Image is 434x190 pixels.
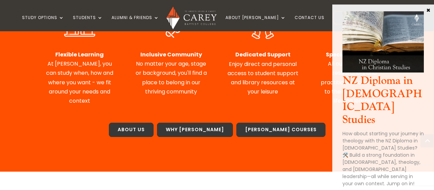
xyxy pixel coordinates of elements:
div: Page 1 [318,50,391,105]
p: All our teachers are researchers and practitioners, committed to their own journey of lifelong le... [318,50,391,105]
div: Page 1 [43,50,116,105]
strong: Dedicated Support [235,51,291,58]
p: Enjoy direct and personal access to student support and library resources at your leisure [226,50,299,96]
a: NZ Dip [342,67,424,74]
strong: Inclusive Community [140,51,202,58]
button: Close [425,7,432,13]
img: NZ Dip [342,11,424,72]
a: Study Options [22,15,64,31]
a: Students [73,15,103,31]
a: Why [PERSON_NAME] [157,123,233,137]
a: About Us [109,123,154,137]
img: Carey Baptist College [166,6,216,29]
a: Alumni & Friends [112,15,159,31]
div: Page 1 [135,50,208,96]
p: How about starting your journey in theology with the NZ Diploma in [DEMOGRAPHIC_DATA] Studies? 🛠️... [342,130,424,187]
h3: NZ Diploma in [DEMOGRAPHIC_DATA] Studies [342,74,424,130]
span: No matter your age, stage or background, you'll find a place to belong in our thriving community [136,60,207,96]
strong: Flexible Learning [55,51,104,58]
span: At [PERSON_NAME], you can study when, how and where you want - we fit around your needs and context [46,60,113,105]
a: Contact Us [295,15,324,31]
a: About [PERSON_NAME] [225,15,286,31]
a: [PERSON_NAME] Courses [236,123,325,137]
strong: Specialist Lecturers [326,51,383,58]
